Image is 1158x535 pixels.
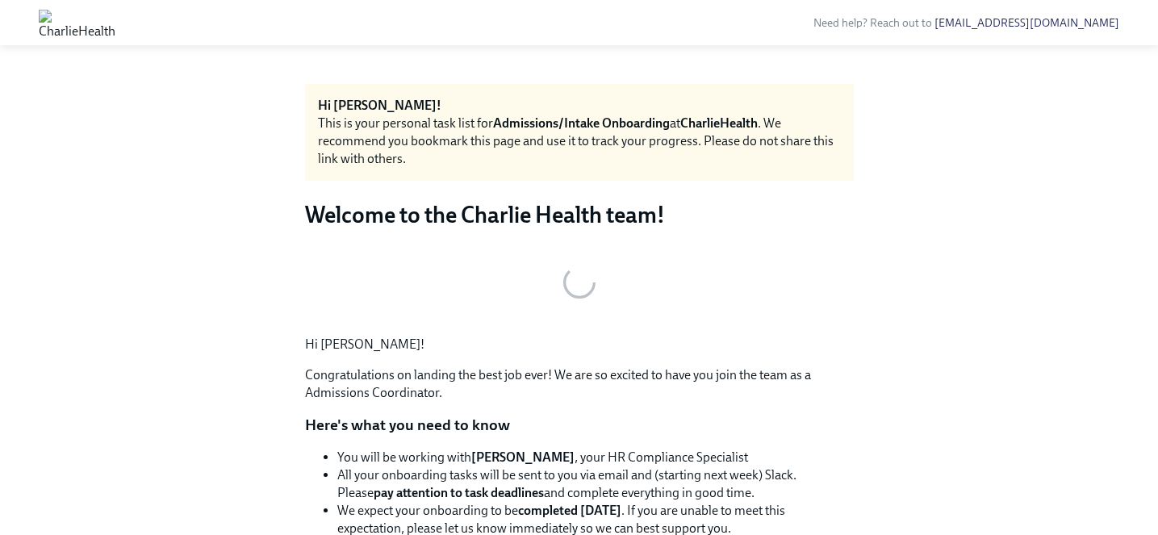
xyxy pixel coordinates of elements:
[318,115,841,168] div: This is your personal task list for at . We recommend you bookmark this page and use it to track ...
[305,200,854,229] h3: Welcome to the Charlie Health team!
[318,98,441,113] strong: Hi [PERSON_NAME]!
[337,466,854,502] li: All your onboarding tasks will be sent to you via email and (starting next week) Slack. Please an...
[934,16,1119,30] a: [EMAIL_ADDRESS][DOMAIN_NAME]
[374,485,544,500] strong: pay attention to task deadlines
[305,366,854,402] p: Congratulations on landing the best job ever! We are so excited to have you join the team as a Ad...
[305,415,854,436] p: Here's what you need to know
[39,10,115,36] img: CharlieHealth
[493,115,670,131] strong: Admissions/Intake Onboarding
[518,503,621,518] strong: completed [DATE]
[305,242,854,323] button: Zoom image
[471,449,575,465] strong: [PERSON_NAME]
[813,16,1119,30] span: Need help? Reach out to
[680,115,758,131] strong: CharlieHealth
[305,336,854,353] p: Hi [PERSON_NAME]!
[337,449,854,466] li: You will be working with , your HR Compliance Specialist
